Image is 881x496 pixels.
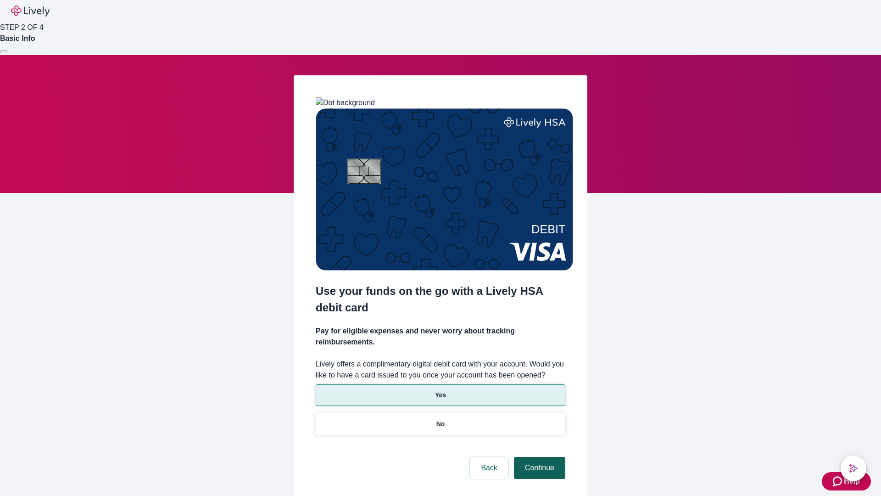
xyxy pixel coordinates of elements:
p: Yes [435,390,446,400]
img: Lively [11,6,50,17]
h2: Use your funds on the go with a Lively HSA debit card [316,283,565,316]
button: Zendesk support iconHelp [822,472,871,490]
svg: Lively AI Assistant [849,464,858,473]
h4: Pay for eligible expenses and never worry about tracking reimbursements. [316,326,565,348]
button: Back [470,457,508,479]
img: Debit card [316,108,573,271]
svg: Zendesk support icon [833,476,844,487]
label: Lively offers a complimentary digital debit card with your account. Would you like to have a card... [316,359,565,381]
span: Help [844,476,860,487]
p: No [436,419,445,429]
button: Continue [514,457,565,479]
button: No [316,413,565,435]
img: Dot background [316,97,375,108]
button: chat [841,456,866,481]
button: Yes [316,384,565,406]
